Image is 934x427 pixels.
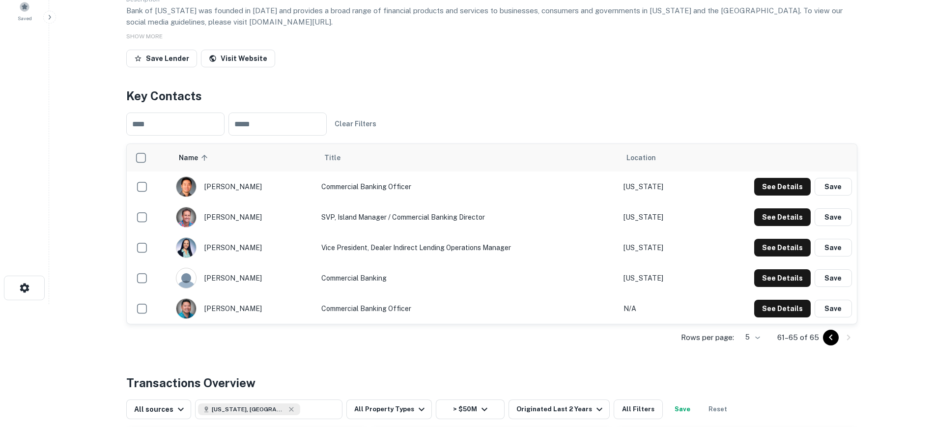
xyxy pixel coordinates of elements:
span: Saved [18,14,32,22]
a: Visit Website [201,50,275,67]
img: 1563032043411 [176,238,196,257]
button: See Details [754,239,811,256]
button: Save [815,239,852,256]
th: Location [619,144,694,171]
td: Commercial Banking Officer [316,171,619,202]
button: Reset [702,399,734,419]
div: [PERSON_NAME] [176,298,311,319]
span: Location [626,152,656,164]
button: See Details [754,178,811,196]
iframe: Chat Widget [885,348,934,396]
td: [US_STATE] [619,232,694,263]
td: [US_STATE] [619,263,694,293]
button: Save [815,208,852,226]
button: Save your search to get updates of matches that match your search criteria. [667,399,698,419]
td: [US_STATE] [619,202,694,232]
button: > $50M [436,399,505,419]
h4: Transactions Overview [126,374,255,392]
span: SHOW MORE [126,33,163,40]
button: Clear Filters [331,115,380,133]
p: 61–65 of 65 [777,332,819,343]
div: scrollable content [127,144,857,324]
div: [PERSON_NAME] [176,268,311,288]
td: SVP, Island Manager / Commercial Banking Director [316,202,619,232]
p: Rows per page: [681,332,734,343]
div: 5 [738,330,762,344]
button: See Details [754,300,811,317]
img: 9c8pery4andzj6ohjkjp54ma2 [176,268,196,288]
button: Save [815,300,852,317]
div: [PERSON_NAME] [176,176,311,197]
button: See Details [754,269,811,287]
td: [US_STATE] [619,171,694,202]
span: Name [179,152,211,164]
div: [PERSON_NAME] [176,237,311,258]
h4: Key Contacts [126,87,857,105]
button: All Property Types [346,399,432,419]
button: Save [815,269,852,287]
button: All Filters [614,399,663,419]
div: [PERSON_NAME] [176,207,311,228]
button: Originated Last 2 Years [509,399,610,419]
button: Save Lender [126,50,197,67]
button: See Details [754,208,811,226]
img: 1558144676269 [176,299,196,318]
td: Vice President, Dealer Indirect Lending Operations Manager [316,232,619,263]
img: 1516524543944 [176,177,196,197]
button: Save [815,178,852,196]
td: Commercial Banking [316,263,619,293]
button: All sources [126,399,191,419]
button: Go to previous page [823,330,839,345]
p: Bank of [US_STATE] was founded in [DATE] and provides a broad range of financial products and ser... [126,5,857,28]
th: Name [171,144,316,171]
td: Commercial Banking Officer [316,293,619,324]
th: Title [316,144,619,171]
span: [US_STATE], [GEOGRAPHIC_DATA] [212,405,285,414]
div: All sources [134,403,187,415]
span: Title [324,152,353,164]
img: 1539899561117 [176,207,196,227]
div: Originated Last 2 Years [516,403,605,415]
td: N/A [619,293,694,324]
